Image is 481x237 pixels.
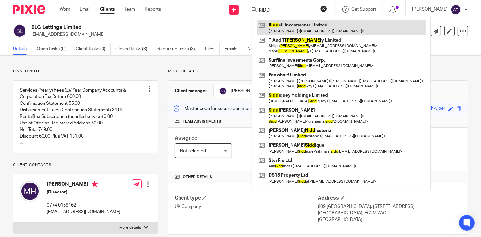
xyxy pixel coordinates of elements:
[31,24,310,31] h2: BLG Lettings Limited
[219,87,227,95] img: svg%3E
[320,5,327,12] button: Clear
[205,43,220,55] a: Files
[175,135,197,141] span: Assignee
[115,43,152,55] a: Closed tasks (3)
[119,225,141,230] p: More details
[124,6,135,13] a: Team
[412,6,447,13] p: [PERSON_NAME]
[183,174,212,180] span: Other details
[351,7,376,12] span: Get Support
[80,6,90,13] a: Email
[31,31,380,38] p: [EMAIL_ADDRESS][DOMAIN_NAME]
[47,209,120,215] p: [EMAIL_ADDRESS][DOMAIN_NAME]
[318,216,461,223] p: [GEOGRAPHIC_DATA]
[47,181,120,189] h4: [PERSON_NAME]
[231,89,266,93] span: [PERSON_NAME]
[175,88,207,94] h3: Client manager
[157,43,200,55] a: Recurring tasks (3)
[168,69,468,74] p: More details
[60,6,70,13] a: Work
[173,105,284,112] p: Master code for secure communications and files
[47,189,120,195] h5: (Director)
[13,24,26,38] img: svg%3E
[20,181,40,202] img: svg%3E
[145,6,161,13] a: Reports
[47,202,120,209] p: 0774 0168162
[175,195,318,202] h4: Client type
[318,203,461,210] p: 809 [GEOGRAPHIC_DATA], [STREET_ADDRESS]
[175,203,318,210] p: UK Company
[37,43,71,55] a: Open tasks (0)
[224,43,242,55] a: Emails
[100,6,115,13] a: Clients
[13,5,45,14] img: Pixie
[247,43,271,55] a: Notes (2)
[76,43,111,55] a: Client tasks (0)
[13,163,158,168] p: Client contacts
[183,119,221,124] span: Team assignments
[451,5,461,15] img: svg%3E
[318,195,461,202] h4: Address
[92,181,98,187] i: Primary
[180,149,206,153] span: Not selected
[258,8,316,14] input: Search
[318,210,461,216] p: [GEOGRAPHIC_DATA], EC2M 7AQ
[13,69,158,74] p: Pinned note
[13,43,32,55] a: Details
